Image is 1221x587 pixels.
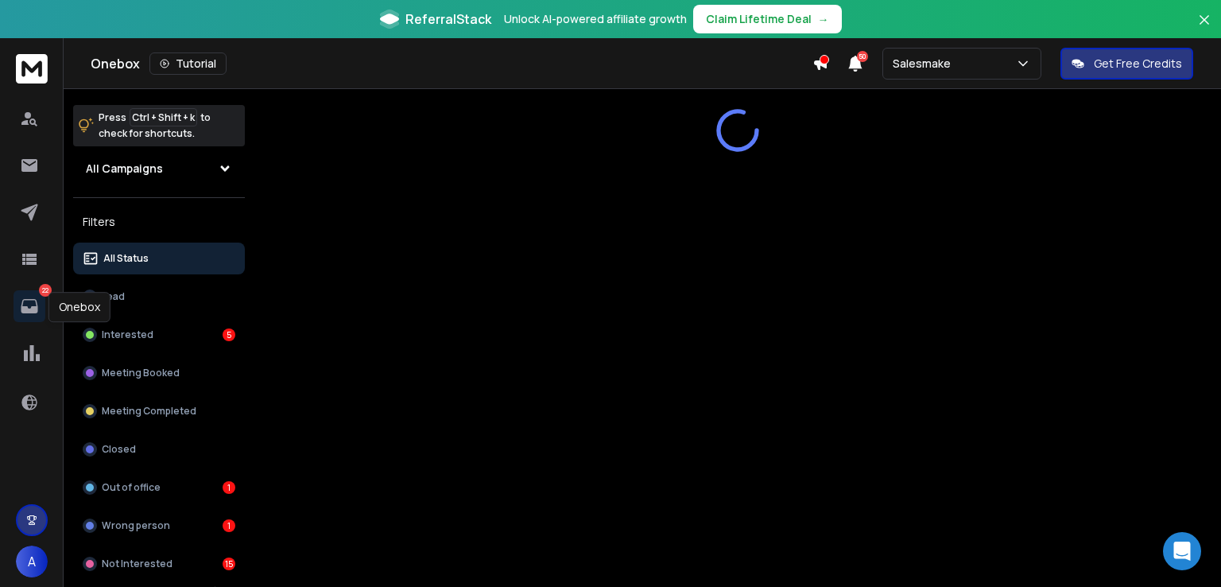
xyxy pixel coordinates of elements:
h3: Filters [73,211,245,233]
div: Onebox [91,52,812,75]
div: 1 [223,519,235,532]
div: 15 [223,558,235,570]
span: ReferralStack [405,10,491,29]
button: Not Interested15 [73,548,245,580]
p: Get Free Credits [1094,56,1182,72]
p: 22 [39,284,52,297]
button: All Status [73,243,245,274]
p: Closed [102,443,136,456]
p: Unlock AI-powered affiliate growth [504,11,687,27]
div: 1 [223,481,235,494]
button: Lead [73,281,245,313]
p: Meeting Completed [102,405,196,418]
p: All Status [103,252,149,265]
p: Not Interested [102,558,172,570]
span: → [818,11,829,27]
p: Out of office [102,481,161,494]
button: Wrong person1 [73,510,245,542]
button: Get Free Credits [1060,48,1193,80]
p: Press to check for shortcuts. [99,110,211,142]
button: Close banner [1194,10,1215,48]
button: All Campaigns [73,153,245,185]
button: Closed [73,433,245,465]
h1: All Campaigns [86,161,163,177]
a: 22 [14,290,45,322]
div: Open Intercom Messenger [1163,532,1201,570]
span: 50 [857,51,868,62]
p: Meeting Booked [102,367,180,379]
button: Interested5 [73,319,245,351]
button: Claim Lifetime Deal→ [693,5,842,33]
div: Onebox [48,292,110,322]
button: Meeting Booked [73,357,245,389]
p: Salesmake [893,56,957,72]
p: Interested [102,328,153,341]
button: Meeting Completed [73,395,245,427]
p: Lead [102,290,125,303]
p: Wrong person [102,519,170,532]
div: 5 [223,328,235,341]
button: Tutorial [149,52,227,75]
span: Ctrl + Shift + k [130,108,197,126]
button: A [16,546,48,577]
button: Out of office1 [73,472,245,503]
